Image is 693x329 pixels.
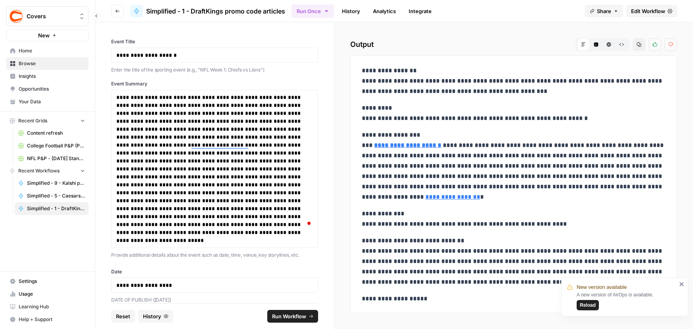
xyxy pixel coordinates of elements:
[6,165,89,177] button: Recent Workflows
[577,291,677,310] div: A new version of AirOps is available.
[18,167,60,174] span: Recent Workflows
[6,313,89,326] button: Help + Support
[679,281,685,287] button: close
[19,85,85,93] span: Opportunities
[111,38,318,45] label: Event Title
[18,117,47,124] span: Recent Grids
[626,5,677,17] a: Edit Workflow
[111,310,135,323] button: Reset
[6,95,89,108] a: Your Data
[368,5,401,17] a: Analytics
[15,190,89,202] a: Simplified - 5 - Caesars Sportsbook promo code articles
[577,283,627,291] span: New version available
[580,302,596,309] span: Reload
[15,139,89,152] a: College Football P&P (Production) Grid (1)
[404,5,436,17] a: Integrate
[597,7,611,15] span: Share
[19,290,85,298] span: Usage
[27,192,85,199] span: Simplified - 5 - Caesars Sportsbook promo code articles
[19,278,85,285] span: Settings
[6,57,89,70] a: Browse
[27,155,85,162] span: NFL P&P - [DATE] Standard (Production) Grid
[27,130,85,137] span: Content refresh
[27,12,75,20] span: Covers
[111,80,318,87] label: Event Summary
[6,45,89,57] a: Home
[15,202,89,215] a: Simplified - 1 - DraftKings promo code articles
[19,47,85,54] span: Home
[27,205,85,212] span: Simplified - 1 - DraftKings promo code articles
[15,177,89,190] a: Simplified - 9 - Kalshi promo code articles
[6,6,89,26] button: Workspace: Covers
[138,310,173,323] button: History
[585,5,623,17] button: Share
[6,29,89,41] button: New
[111,66,318,74] p: Enter the title of the sporting event (e.g., "NFL Week 1: Chiefs vs Lions")
[27,142,85,149] span: College Football P&P (Production) Grid (1)
[291,4,334,18] button: Run Once
[6,70,89,83] a: Insights
[337,5,365,17] a: History
[19,73,85,80] span: Insights
[111,251,318,259] p: Provide additional details about the event such as date, time, venue, key storylines, etc.
[116,312,130,320] span: Reset
[130,5,285,17] a: Simplified - 1 - DraftKings promo code articles
[15,127,89,139] a: Content refresh
[577,300,599,310] button: Reload
[146,6,285,16] span: Simplified - 1 - DraftKings promo code articles
[9,9,23,23] img: Covers Logo
[6,288,89,300] a: Usage
[6,115,89,127] button: Recent Grids
[350,38,677,51] h2: Output
[15,152,89,165] a: NFL P&P - [DATE] Standard (Production) Grid
[631,7,665,15] span: Edit Workflow
[111,268,318,275] label: Date
[19,60,85,67] span: Browse
[38,31,50,39] span: New
[6,300,89,313] a: Learning Hub
[6,83,89,95] a: Opportunities
[19,303,85,310] span: Learning Hub
[6,275,89,288] a: Settings
[19,316,85,323] span: Help + Support
[27,180,85,187] span: Simplified - 9 - Kalshi promo code articles
[116,93,313,244] div: To enrich screen reader interactions, please activate Accessibility in Grammarly extension settings
[111,296,318,304] p: DATE OF PUBLISH ([DATE])
[272,312,306,320] span: Run Workflow
[19,98,85,105] span: Your Data
[143,312,161,320] span: History
[267,310,318,323] button: Run Workflow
